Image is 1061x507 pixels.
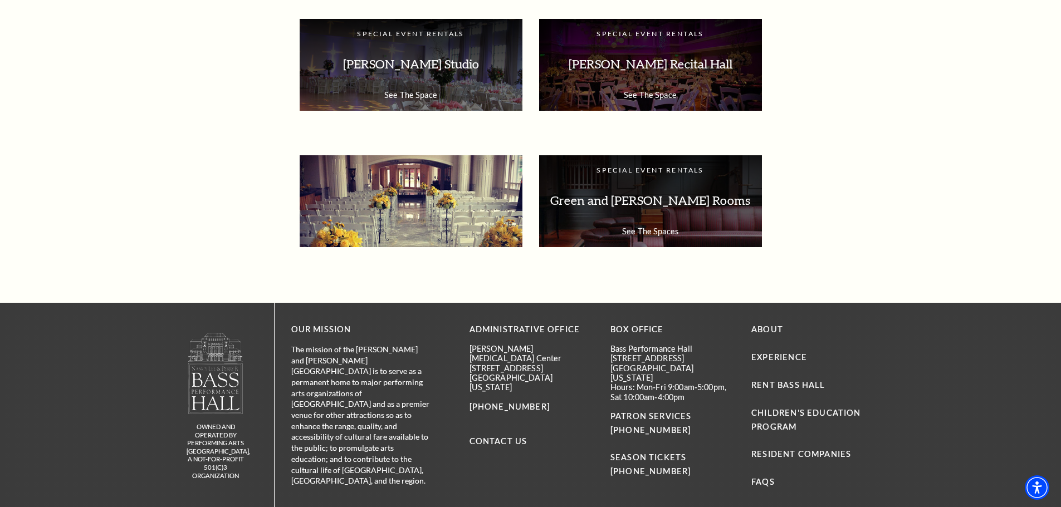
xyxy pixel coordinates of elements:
p: [PERSON_NAME][MEDICAL_DATA] Center [470,344,594,363]
p: SEASON TICKETS [PHONE_NUMBER] [610,437,735,479]
a: Special Event Rentals [PERSON_NAME] Studio See The Space [300,19,522,111]
p: owned and operated by Performing Arts [GEOGRAPHIC_DATA], A NOT-FOR-PROFIT 501(C)3 ORGANIZATION [187,423,245,480]
p: [GEOGRAPHIC_DATA][US_STATE] [610,363,735,383]
p: [STREET_ADDRESS] [610,353,735,363]
a: About [751,324,783,334]
a: Special Event Rentals [PERSON_NAME] Recital Hall See The Space [539,19,762,111]
p: [PHONE_NUMBER] [470,400,594,414]
p: See The Space [311,90,511,100]
p: The mission of the [PERSON_NAME] and [PERSON_NAME][GEOGRAPHIC_DATA] is to serve as a permanent ho... [291,344,431,486]
p: Special Event Rentals [550,30,751,38]
p: [STREET_ADDRESS] [470,363,594,373]
a: Children's Education Program [751,408,860,431]
a: Contact Us [470,436,527,446]
img: owned and operated by Performing Arts Fort Worth, A NOT-FOR-PROFIT 501(C)3 ORGANIZATION [187,332,244,414]
a: Rent Bass Hall [751,380,825,390]
a: Resident Companies [751,449,851,459]
p: OUR MISSION [291,323,431,337]
p: PATRON SERVICES [PHONE_NUMBER] [610,410,735,437]
p: See The Space [550,90,751,100]
p: Special Event Rentals [550,166,751,175]
p: Administrative Office [470,323,594,337]
a: Experience [751,352,807,362]
p: Bass Performance Hall [610,344,735,353]
a: FAQs [751,477,775,486]
p: Special Event Rentals [311,30,511,38]
p: Hours: Mon-Fri 9:00am-5:00pm, Sat 10:00am-4:00pm [610,382,735,402]
p: [PERSON_NAME] Recital Hall [550,47,751,82]
div: Accessibility Menu [1025,475,1049,500]
a: Special Event Rentals Green and [PERSON_NAME] Rooms See The Spaces [539,155,762,247]
p: Green and [PERSON_NAME] Rooms [550,183,751,218]
p: See The Spaces [550,227,751,236]
p: BOX OFFICE [610,323,735,337]
p: [GEOGRAPHIC_DATA][US_STATE] [470,373,594,392]
p: [PERSON_NAME] Studio [311,47,511,82]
